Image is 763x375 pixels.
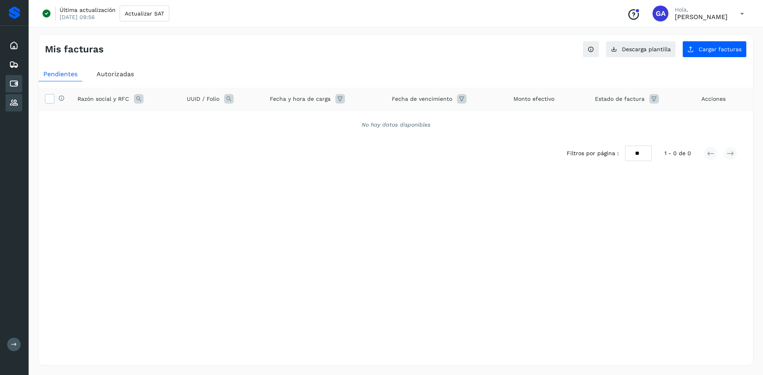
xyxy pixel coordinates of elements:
span: Descarga plantilla [622,46,671,52]
span: Estado de factura [595,95,645,103]
div: Inicio [6,37,22,54]
div: Cuentas por pagar [6,75,22,92]
span: Fecha de vencimiento [392,95,452,103]
button: Descarga plantilla [606,41,676,58]
h4: Mis facturas [45,44,104,55]
div: Embarques [6,56,22,73]
button: Cargar facturas [682,41,747,58]
p: Hola, [675,6,728,13]
p: Última actualización [60,6,116,13]
span: Autorizadas [97,70,134,78]
span: Cargar facturas [699,46,742,52]
span: Fecha y hora de carga [270,95,331,103]
div: No hay datos disponibles [49,121,743,129]
span: UUID / Folio [187,95,219,103]
p: [DATE] 09:56 [60,13,95,21]
p: GERARDO AMADOR [675,13,728,21]
span: 1 - 0 de 0 [664,149,691,158]
span: Pendientes [43,70,77,78]
button: Actualizar SAT [120,6,169,21]
div: Proveedores [6,94,22,112]
span: Monto efectivo [513,95,554,103]
span: Acciones [701,95,726,103]
span: Actualizar SAT [125,11,164,16]
span: Razón social y RFC [77,95,129,103]
span: Filtros por página : [567,149,619,158]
